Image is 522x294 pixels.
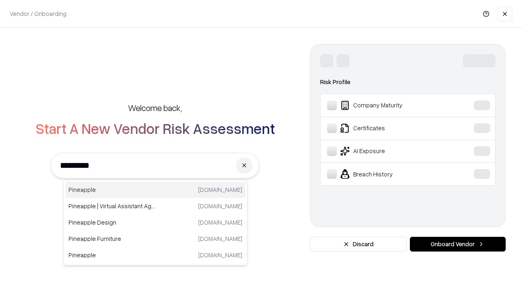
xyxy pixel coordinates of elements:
[69,218,155,227] p: Pineapple Design
[198,218,242,227] p: [DOMAIN_NAME]
[320,77,495,87] div: Risk Profile
[63,180,248,265] div: Suggestions
[198,185,242,194] p: [DOMAIN_NAME]
[69,185,155,194] p: Pineapple
[410,237,506,252] button: Onboard Vendor
[35,120,275,136] h2: Start A New Vendor Risk Assessment
[198,202,242,210] p: [DOMAIN_NAME]
[128,102,182,114] h5: Welcome back,
[327,146,449,156] div: AI Exposure
[69,234,155,243] p: Pineapple Furniture
[198,251,242,259] p: [DOMAIN_NAME]
[69,251,155,259] p: Pineapple
[10,9,66,18] p: Vendor / Onboarding
[310,237,407,252] button: Discard
[327,169,449,179] div: Breach History
[327,100,449,110] div: Company Maturity
[198,234,242,243] p: [DOMAIN_NAME]
[327,123,449,133] div: Certificates
[69,202,155,210] p: Pineapple | Virtual Assistant Agency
